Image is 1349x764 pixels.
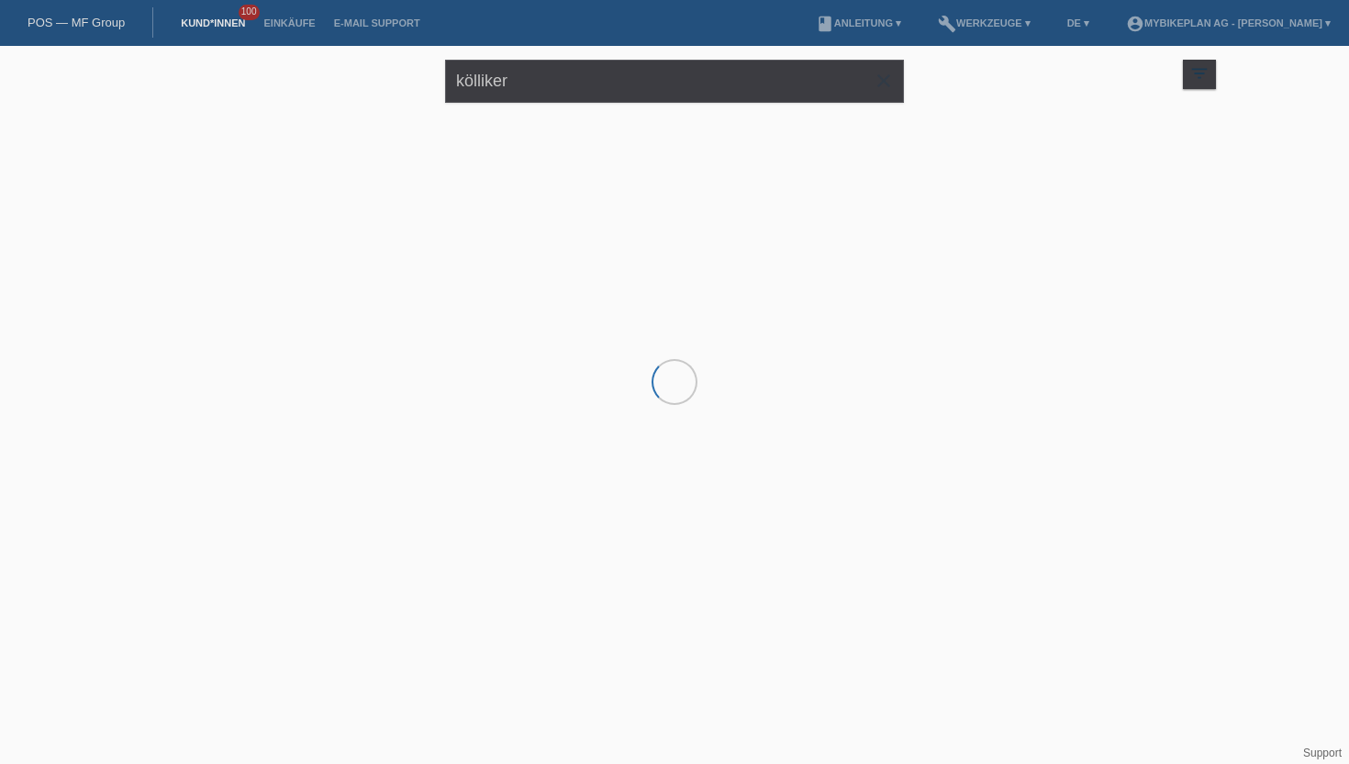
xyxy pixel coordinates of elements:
[172,17,254,28] a: Kund*innen
[1058,17,1098,28] a: DE ▾
[325,17,429,28] a: E-Mail Support
[445,60,904,103] input: Suche...
[938,15,956,33] i: build
[807,17,910,28] a: bookAnleitung ▾
[239,5,261,20] span: 100
[28,16,125,29] a: POS — MF Group
[816,15,834,33] i: book
[254,17,324,28] a: Einkäufe
[873,70,895,92] i: close
[1189,63,1210,84] i: filter_list
[1303,747,1342,759] a: Support
[1126,15,1144,33] i: account_circle
[929,17,1040,28] a: buildWerkzeuge ▾
[1117,17,1340,28] a: account_circleMybikeplan AG - [PERSON_NAME] ▾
